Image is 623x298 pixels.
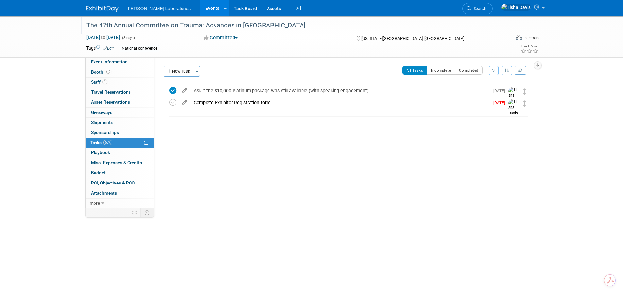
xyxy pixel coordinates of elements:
span: 1 [102,79,107,84]
span: [DATE] [493,88,508,93]
a: Search [462,3,493,14]
span: Search [471,6,486,11]
a: Budget [86,168,154,178]
span: Booth [91,69,111,75]
img: ExhibitDay [86,6,119,12]
td: Toggle Event Tabs [140,208,154,217]
span: Booth not reserved yet [105,69,111,74]
span: Budget [91,170,106,175]
img: Tisha Davis [508,99,518,116]
button: Committed [201,34,240,41]
a: Edit [103,46,114,51]
a: Giveaways [86,108,154,117]
a: Playbook [86,148,154,158]
a: Travel Reservations [86,87,154,97]
div: Event Format [472,34,539,44]
i: Move task [523,88,526,95]
span: Attachments [91,190,117,196]
i: Move task [523,100,526,107]
div: Event Rating [521,45,538,48]
span: Sponsorships [91,130,119,135]
span: Staff [91,79,107,85]
span: [DATE] [493,100,508,105]
span: more [90,201,100,206]
button: New Task [164,66,194,77]
div: Ask if the $10,000 Platinum package was still available (with speaking engagement) [190,85,490,96]
span: Shipments [91,120,113,125]
button: Completed [455,66,483,75]
a: Shipments [86,118,154,128]
div: In-Person [523,35,539,40]
img: Tisha Davis [508,87,518,104]
span: Playbook [91,150,110,155]
a: more [86,199,154,208]
span: Travel Reservations [91,89,131,95]
div: National conference [120,45,159,52]
div: Complete Exhibitor Registration form [190,97,490,108]
span: [DATE] [DATE] [86,34,120,40]
a: Event Information [86,57,154,67]
a: Attachments [86,188,154,198]
div: The 47th Annual Committee on Trauma: Advances in [GEOGRAPHIC_DATA] [84,20,500,31]
a: edit [179,88,190,94]
a: Misc. Expenses & Credits [86,158,154,168]
img: Tisha Davis [501,4,531,11]
a: Asset Reservations [86,97,154,107]
span: ROI, Objectives & ROO [91,180,135,185]
span: Asset Reservations [91,99,130,105]
button: All Tasks [402,66,427,75]
span: Giveaways [91,110,112,115]
img: Format-Inperson.png [516,35,522,40]
span: Event Information [91,59,128,64]
button: Incomplete [427,66,455,75]
td: Tags [86,45,114,52]
span: 50% [103,140,112,145]
a: Sponsorships [86,128,154,138]
span: Tasks [90,140,112,145]
a: Staff1 [86,78,154,87]
span: to [100,35,106,40]
span: (3 days) [121,36,135,40]
a: ROI, Objectives & ROO [86,178,154,188]
span: Misc. Expenses & Credits [91,160,142,165]
a: Tasks50% [86,138,154,148]
a: Booth [86,67,154,77]
a: edit [179,100,190,106]
a: Refresh [515,66,526,75]
td: Personalize Event Tab Strip [129,208,141,217]
span: [PERSON_NAME] Laboratories [127,6,191,11]
span: [US_STATE][GEOGRAPHIC_DATA], [GEOGRAPHIC_DATA] [361,36,464,41]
